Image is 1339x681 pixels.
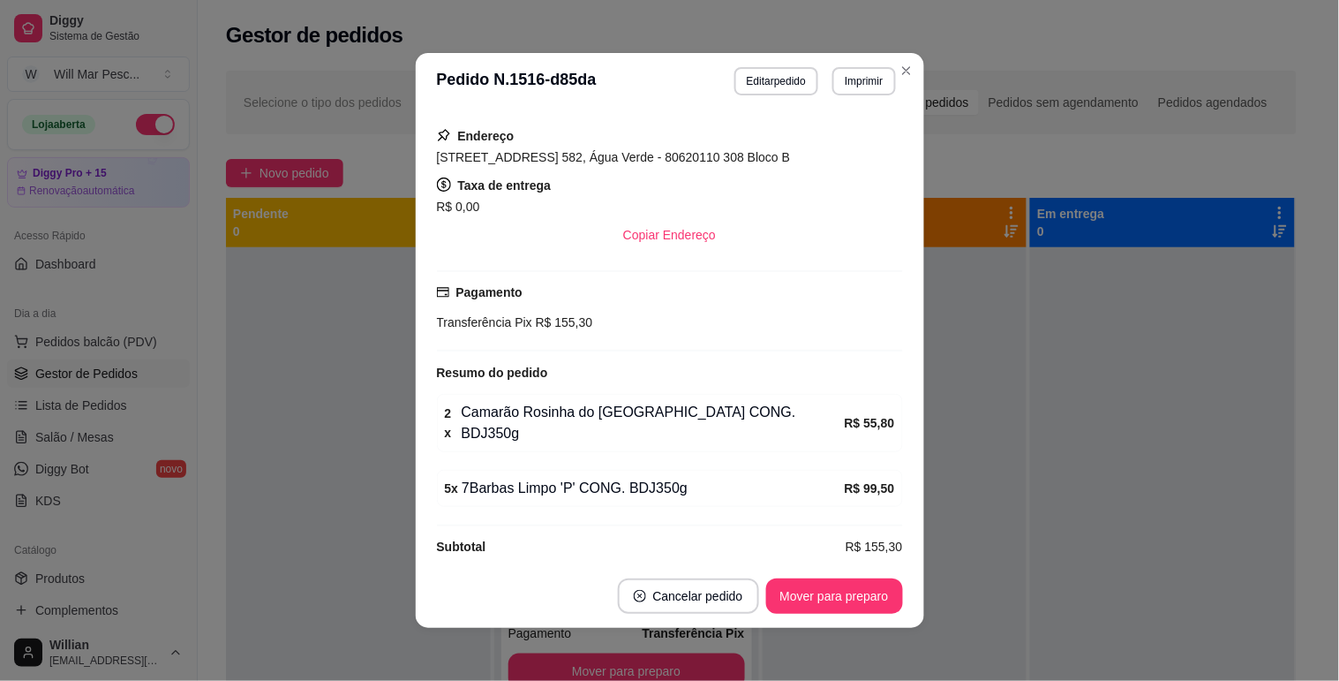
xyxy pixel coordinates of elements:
span: Transferência Pix [437,315,532,329]
strong: 5 x [445,481,459,496]
button: Editarpedido [734,67,818,95]
span: R$ 155,30 [532,315,593,329]
strong: R$ 55,80 [845,416,895,430]
div: 7Barbas Limpo 'P' CONG. BDJ350g [445,478,845,499]
strong: Resumo do pedido [437,366,548,380]
strong: Pagamento [456,285,523,299]
span: R$ 155,30 [846,537,903,556]
button: close-circleCancelar pedido [618,579,759,614]
strong: R$ 99,50 [845,481,895,496]
span: dollar [437,178,451,192]
span: [STREET_ADDRESS] 582, Água Verde - 80620110 308 Bloco B [437,150,791,164]
span: R$ 155,30 [846,556,903,576]
span: credit-card [437,286,449,299]
strong: Taxa de entrega [458,178,552,193]
span: R$ 0,00 [437,200,480,214]
button: Close [892,57,921,85]
span: close-circle [634,590,646,602]
span: pushpin [437,128,451,142]
button: Imprimir [832,67,895,95]
button: Copiar Endereço [609,217,730,253]
h3: Pedido N. 1516-d85da [437,67,597,95]
button: Mover para preparo [766,579,903,614]
strong: Subtotal [437,540,486,554]
div: Camarão Rosinha do [GEOGRAPHIC_DATA] CONG. BDJ350g [445,402,845,444]
strong: Endereço [458,129,515,143]
strong: 2 x [445,406,452,440]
